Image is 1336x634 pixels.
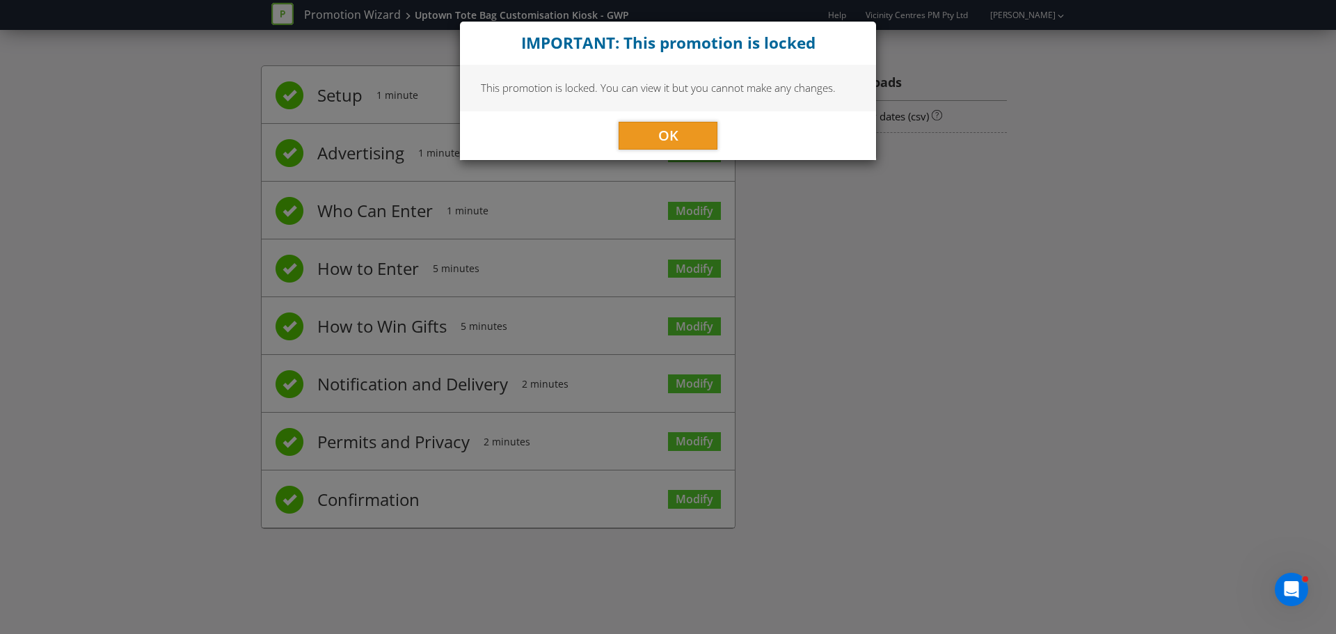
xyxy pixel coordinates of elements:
div: This promotion is locked. You can view it but you cannot make any changes. [460,65,876,111]
div: Close [460,22,876,65]
iframe: Intercom live chat [1275,573,1308,606]
span: OK [658,126,678,145]
button: OK [619,122,717,150]
strong: IMPORTANT: This promotion is locked [521,32,816,54]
